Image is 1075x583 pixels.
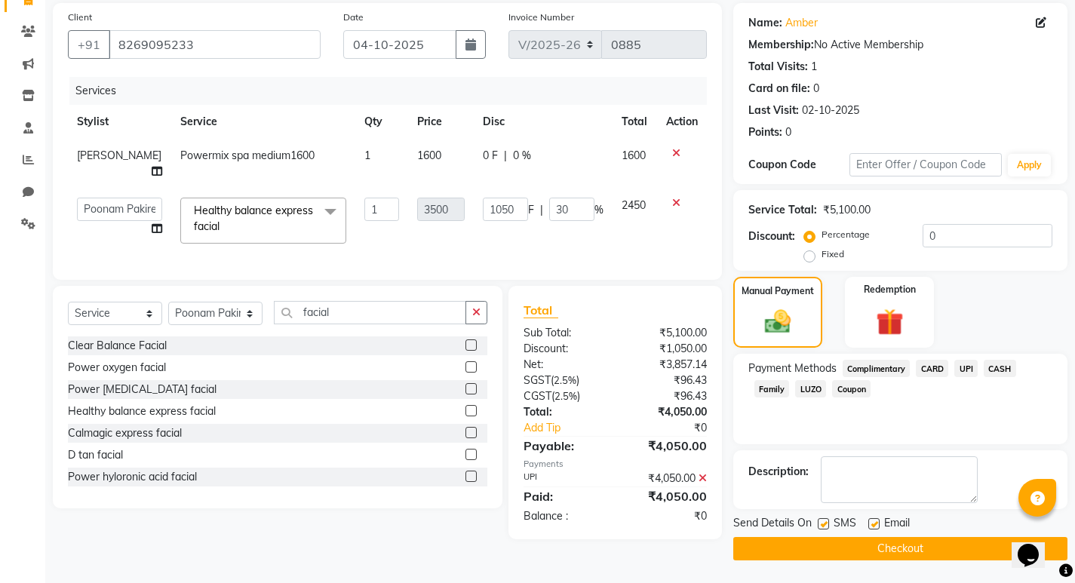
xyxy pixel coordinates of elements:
th: Qty [355,105,408,139]
div: Service Total: [748,202,817,218]
div: Points: [748,124,782,140]
div: UPI [512,471,615,486]
span: Coupon [832,380,871,397]
div: Paid: [512,487,615,505]
a: Amber [785,15,818,31]
div: Total: [512,404,615,420]
div: Description: [748,464,809,480]
button: Apply [1008,154,1051,176]
div: 0 [813,81,819,97]
input: Enter Offer / Coupon Code [849,153,1002,176]
img: _cash.svg [757,307,799,337]
div: Total Visits: [748,59,808,75]
span: CASH [984,360,1016,377]
span: 1600 [417,149,441,162]
span: CGST [524,389,551,403]
div: ( ) [512,388,615,404]
div: ₹0 [615,508,717,524]
input: Search or Scan [274,301,466,324]
label: Client [68,11,92,24]
span: Payment Methods [748,361,837,376]
label: Redemption [864,283,916,296]
div: ₹96.43 [615,373,717,388]
div: Coupon Code [748,157,849,173]
div: ₹1,050.00 [615,341,717,357]
div: Membership: [748,37,814,53]
span: 2.5% [554,374,576,386]
label: Manual Payment [742,284,814,298]
div: Payments [524,458,707,471]
div: Last Visit: [748,103,799,118]
div: 0 [785,124,791,140]
span: | [504,148,507,164]
span: 2.5% [554,390,577,402]
span: 1600 [622,149,646,162]
div: ₹4,050.00 [615,404,717,420]
label: Percentage [822,228,870,241]
iframe: chat widget [1012,523,1060,568]
div: Card on file: [748,81,810,97]
div: ₹5,100.00 [615,325,717,341]
div: Name: [748,15,782,31]
a: Add Tip [512,420,632,436]
span: Family [754,380,790,397]
div: ( ) [512,373,615,388]
div: ₹96.43 [615,388,717,404]
span: Powermix spa medium1600 [180,149,315,162]
div: Power [MEDICAL_DATA] facial [68,382,217,397]
th: Total [613,105,657,139]
label: Fixed [822,247,844,261]
div: Discount: [748,229,795,244]
div: Discount: [512,341,615,357]
th: Action [657,105,707,139]
div: Healthy balance express facial [68,403,216,419]
div: Clear Balance Facial [68,338,167,354]
div: ₹5,100.00 [823,202,871,218]
div: D tan facial [68,447,123,463]
span: | [540,202,543,218]
div: Services [69,77,718,105]
button: Checkout [733,537,1067,560]
span: Total [524,302,558,318]
span: 1 [364,149,370,162]
div: No Active Membership [748,37,1052,53]
img: _gift.svg [868,305,912,339]
div: ₹4,050.00 [615,471,717,486]
span: CARD [916,360,948,377]
button: +91 [68,30,110,59]
input: Search by Name/Mobile/Email/Code [109,30,321,59]
div: 1 [811,59,817,75]
span: UPI [954,360,978,377]
div: Power hyloronic acid facial [68,469,197,485]
span: Email [884,515,910,534]
div: Sub Total: [512,325,615,341]
a: x [220,219,226,233]
label: Date [343,11,364,24]
div: ₹4,050.00 [615,487,717,505]
span: [PERSON_NAME] [77,149,161,162]
span: Healthy balance express facial [194,204,313,233]
span: F [528,202,534,218]
div: Power oxygen facial [68,360,166,376]
div: Balance : [512,508,615,524]
div: Calmagic express facial [68,425,182,441]
span: Send Details On [733,515,812,534]
span: Complimentary [843,360,911,377]
div: ₹0 [632,420,718,436]
div: 02-10-2025 [802,103,859,118]
span: SMS [834,515,856,534]
div: ₹4,050.00 [615,437,717,455]
span: LUZO [795,380,826,397]
span: 2450 [622,198,646,212]
span: % [594,202,604,218]
div: ₹3,857.14 [615,357,717,373]
th: Service [171,105,355,139]
th: Disc [474,105,613,139]
th: Price [408,105,474,139]
span: 0 F [483,148,498,164]
th: Stylist [68,105,171,139]
span: SGST [524,373,551,387]
div: Net: [512,357,615,373]
span: 0 % [513,148,531,164]
div: Payable: [512,437,615,455]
